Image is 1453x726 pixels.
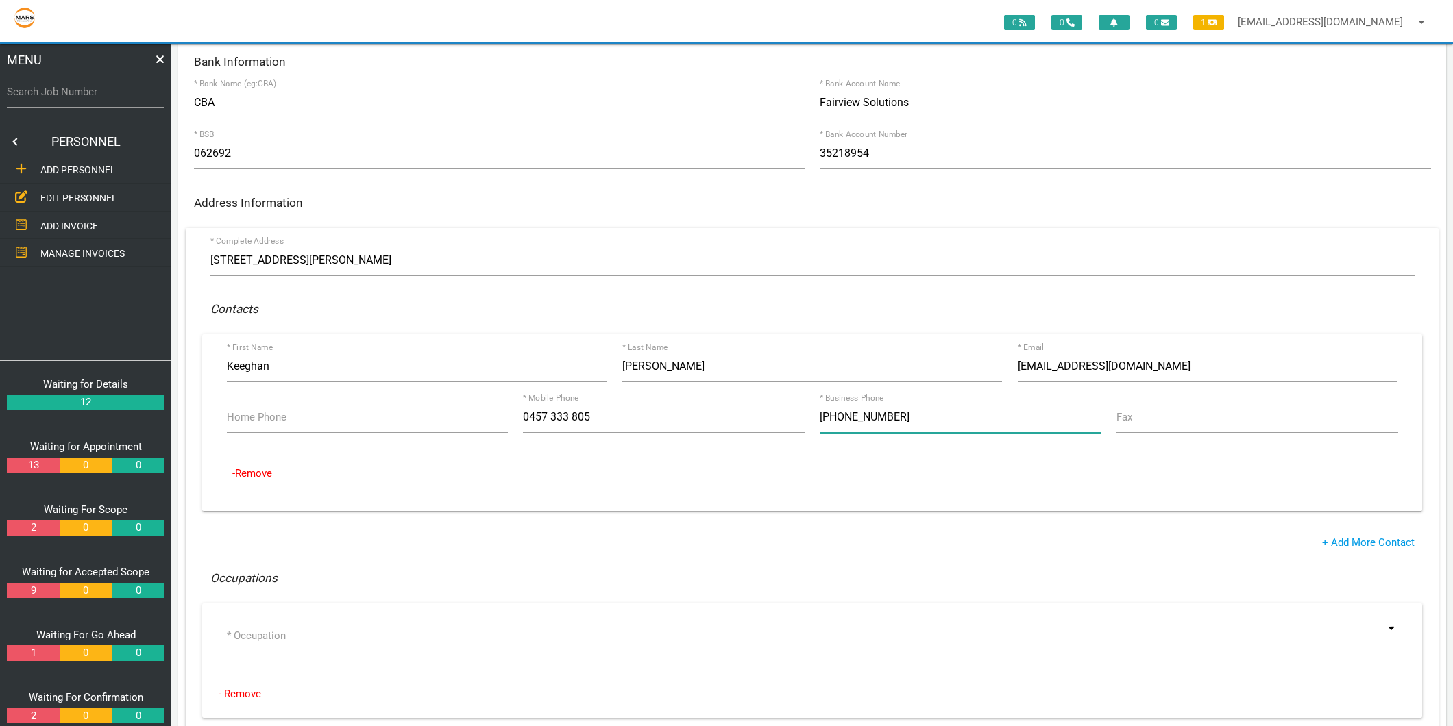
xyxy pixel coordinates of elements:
[210,302,258,316] i: Contacts
[14,7,36,29] img: s3file
[40,220,98,231] span: ADD INVOICE
[1051,15,1082,30] span: 0
[43,378,128,390] a: Waiting for Details
[40,192,117,203] span: EDIT PERSONNEL
[1116,410,1132,425] label: Fax
[60,520,112,536] a: 0
[820,77,901,90] label: * Bank Account Name
[820,392,884,404] label: * Business Phone
[7,708,59,724] a: 2
[112,708,164,724] a: 0
[40,164,116,175] span: ADD PERSONNEL
[60,583,112,599] a: 0
[7,84,164,100] label: Search Job Number
[523,401,804,433] input: XXXX XXX XXX
[1193,15,1224,30] span: 1
[7,583,59,599] a: 9
[820,401,1101,433] input: (XX) XXXX XXXX
[22,566,149,578] a: Waiting for Accepted Scope
[7,520,59,536] a: 2
[622,341,668,353] label: * Last Name
[112,458,164,473] a: 0
[112,520,164,536] a: 0
[60,645,112,661] a: 0
[60,708,112,724] a: 0
[194,197,1431,210] h6: Address Information
[27,128,144,155] a: PERSONNEL
[227,410,286,425] label: Home Phone
[29,691,143,703] a: Waiting For Confirmation
[112,645,164,661] a: 0
[40,248,125,259] span: MANAGE INVOICES
[820,128,907,140] label: * Bank Account Number
[30,440,142,453] a: Waiting for Appointment
[1004,15,1035,30] span: 0
[227,341,273,353] label: * First Name
[523,392,579,404] label: * Mobile Phone
[7,395,164,410] a: 12
[232,467,272,479] a: -Remove
[112,583,164,599] a: 0
[1146,15,1177,30] span: 0
[44,503,127,516] a: Waiting For Scope
[7,458,59,473] a: 13
[210,571,278,585] i: Occupations
[194,77,276,90] label: * Bank Name (eg:CBA)
[1018,341,1044,353] label: * Email
[7,51,42,69] span: MENU
[1322,535,1415,551] a: + Add More Contact
[60,458,112,473] a: 0
[219,688,261,700] a: - Remove
[7,645,59,661] a: 1
[194,55,1431,68] h6: Bank Information
[36,629,136,641] a: Waiting For Go Ahead
[194,128,215,140] label: * BSB
[210,235,284,247] label: * Complete Address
